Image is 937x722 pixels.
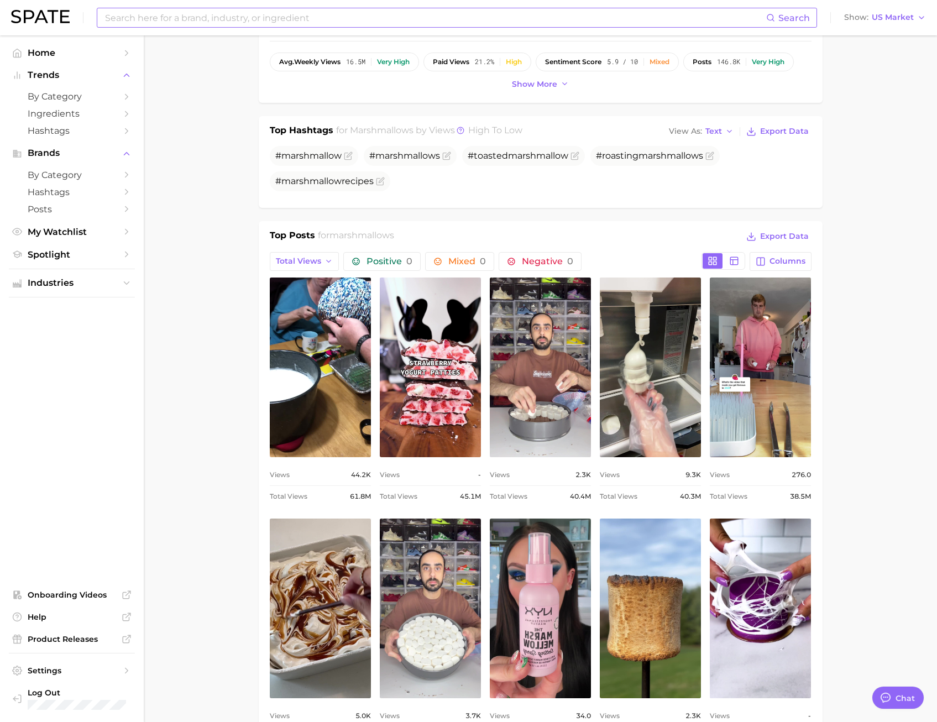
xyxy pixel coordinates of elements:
span: paid views [433,58,469,66]
abbr: average [279,57,294,66]
span: Industries [28,278,116,288]
button: posts146.8kVery high [683,53,794,71]
span: 21.2% [475,58,494,66]
span: 0 [406,256,412,266]
button: Export Data [744,229,811,244]
h1: Top Posts [270,229,315,245]
span: My Watchlist [28,227,116,237]
h2: for [318,229,394,245]
button: Columns [750,252,811,271]
div: High [506,58,522,66]
span: 276.0 [792,468,811,482]
button: Show more [509,77,572,92]
span: Text [705,128,722,134]
button: sentiment score5.9 / 10Mixed [536,53,679,71]
button: Flag as miscategorized or irrelevant [376,177,385,186]
span: Show [844,14,868,20]
a: Hashtags [9,122,135,139]
span: 44.2k [351,468,371,482]
div: Very high [752,58,784,66]
span: Export Data [760,127,809,136]
span: marshmallows [350,125,413,135]
span: 0 [567,256,573,266]
span: 40.4m [570,490,591,503]
span: Brands [28,148,116,158]
h2: for by Views [336,124,522,139]
button: View AsText [666,124,737,139]
span: 5.9 / 10 [607,58,638,66]
button: Industries [9,275,135,291]
a: Posts [9,201,135,218]
span: Trends [28,70,116,80]
span: View As [669,128,702,134]
span: Hashtags [28,187,116,197]
span: Negative [522,257,573,266]
span: Settings [28,666,116,676]
div: Mixed [650,58,669,66]
span: Total Views [276,257,321,266]
span: Views [490,468,510,482]
span: #marshmallowrecipes [275,176,374,186]
span: by Category [28,91,116,102]
span: marshmallows [375,150,440,161]
h1: Top Hashtags [270,124,333,139]
a: Hashtags [9,184,135,201]
span: #marshmallow [275,150,342,161]
span: Total Views [490,490,527,503]
button: Trends [9,67,135,83]
a: Log out. Currently logged in with e-mail jacob.demos@robertet.com. [9,684,135,713]
span: Ingredients [28,108,116,119]
span: Log Out [28,688,135,698]
a: Spotlight [9,246,135,263]
a: Onboarding Videos [9,587,135,603]
span: 38.5m [790,490,811,503]
span: 9.3k [685,468,701,482]
span: Total Views [600,490,637,503]
span: 45.1m [460,490,481,503]
span: Total Views [710,490,747,503]
span: Help [28,612,116,622]
span: Onboarding Videos [28,590,116,600]
a: Settings [9,662,135,679]
span: Home [28,48,116,58]
span: by Category [28,170,116,180]
a: by Category [9,88,135,105]
span: high to low [468,125,522,135]
a: Ingredients [9,105,135,122]
span: Views [270,468,290,482]
span: Search [778,13,810,23]
span: 40.3m [680,490,701,503]
span: #toastedmarshmallow [468,150,568,161]
button: Total Views [270,252,339,271]
img: SPATE [11,10,70,23]
span: 146.8k [717,58,740,66]
button: Brands [9,145,135,161]
span: 2.3k [575,468,591,482]
span: 0 [480,256,486,266]
a: Home [9,44,135,61]
span: Export Data [760,232,809,241]
span: Posts [28,204,116,214]
span: Positive [367,257,412,266]
button: Flag as miscategorized or irrelevant [442,151,451,160]
span: Views [710,468,730,482]
span: posts [693,58,711,66]
div: Very high [377,58,410,66]
span: Product Releases [28,634,116,644]
span: sentiment score [545,58,601,66]
span: Total Views [270,490,307,503]
span: marshmallows [638,150,703,161]
span: Views [380,468,400,482]
span: US Market [872,14,914,20]
span: 61.8m [350,490,371,503]
button: Flag as miscategorized or irrelevant [570,151,579,160]
a: by Category [9,166,135,184]
span: Show more [512,80,557,89]
span: marshmallows [329,230,394,240]
span: Total Views [380,490,417,503]
span: - [478,468,481,482]
span: Mixed [448,257,486,266]
span: 16.5m [346,58,365,66]
span: #roasting [596,150,703,161]
button: Export Data [744,124,811,139]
